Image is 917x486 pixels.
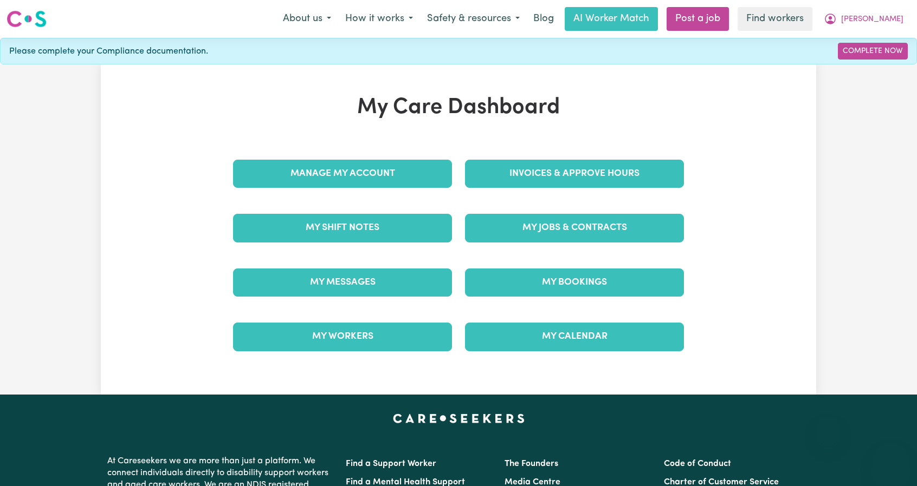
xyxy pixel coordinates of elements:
[7,9,47,29] img: Careseekers logo
[346,459,436,468] a: Find a Support Worker
[465,268,684,297] a: My Bookings
[233,160,452,188] a: Manage My Account
[233,268,452,297] a: My Messages
[7,6,47,31] a: Careseekers logo
[527,7,560,31] a: Blog
[465,323,684,351] a: My Calendar
[664,459,731,468] a: Code of Conduct
[874,443,908,477] iframe: Button to launch messaging window
[565,7,658,31] a: AI Worker Match
[817,417,839,438] iframe: Close message
[393,414,525,423] a: Careseekers home page
[505,459,558,468] a: The Founders
[738,7,812,31] a: Find workers
[420,8,527,30] button: Safety & resources
[465,160,684,188] a: Invoices & Approve Hours
[233,323,452,351] a: My Workers
[667,7,729,31] a: Post a job
[841,14,903,25] span: [PERSON_NAME]
[276,8,338,30] button: About us
[817,8,910,30] button: My Account
[227,95,690,121] h1: My Care Dashboard
[838,43,908,60] a: Complete Now
[465,214,684,242] a: My Jobs & Contracts
[233,214,452,242] a: My Shift Notes
[338,8,420,30] button: How it works
[9,45,208,58] span: Please complete your Compliance documentation.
